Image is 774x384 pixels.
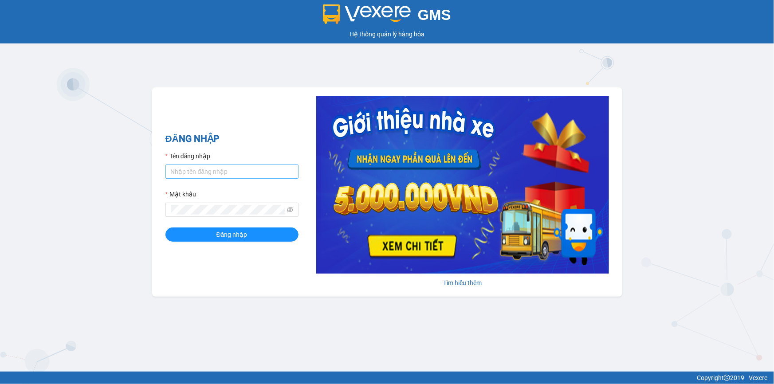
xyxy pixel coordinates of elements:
span: copyright [724,375,730,381]
label: Tên đăng nhập [165,151,211,161]
span: eye-invisible [287,207,293,213]
a: GMS [323,13,451,20]
input: Tên đăng nhập [165,165,299,179]
span: GMS [418,7,451,23]
span: Đăng nhập [216,230,248,239]
button: Đăng nhập [165,227,299,242]
label: Mật khẩu [165,189,196,199]
div: Hệ thống quản lý hàng hóa [2,29,772,39]
div: Tìm hiểu thêm [316,278,609,288]
div: Copyright 2019 - Vexere [7,373,767,383]
img: logo 2 [323,4,411,24]
input: Mật khẩu [171,205,285,215]
h2: ĐĂNG NHẬP [165,132,299,146]
img: banner-0 [316,96,609,274]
